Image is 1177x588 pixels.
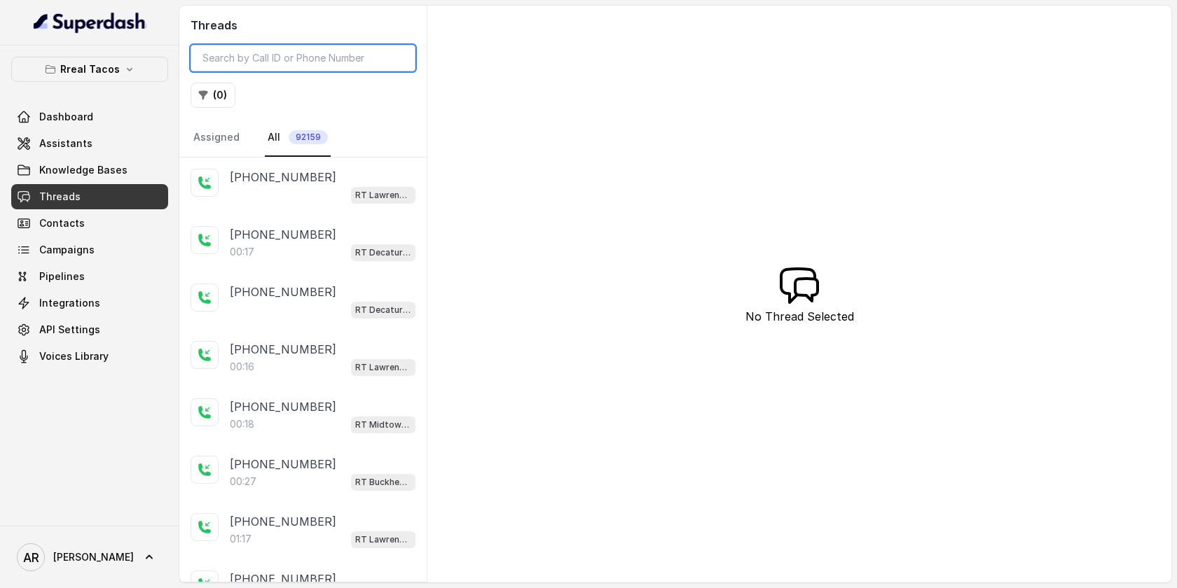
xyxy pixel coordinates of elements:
p: RT Midtown / EN [355,418,411,432]
input: Search by Call ID or Phone Number [191,45,415,71]
button: Rreal Tacos [11,57,168,82]
span: Knowledge Bases [39,163,128,177]
span: Campaigns [39,243,95,257]
p: 00:17 [230,245,254,259]
nav: Tabs [191,119,415,157]
p: RT Buckhead / EN [355,475,411,489]
a: Assistants [11,131,168,156]
p: RT Lawrenceville [355,360,411,374]
p: RT Lawrenceville [355,533,411,547]
a: Integrations [11,290,168,316]
p: 00:18 [230,417,254,431]
img: light.svg [34,11,146,34]
p: RT Decatur / EN [355,303,411,317]
p: 00:16 [230,360,254,374]
span: Contacts [39,216,85,230]
a: Threads [11,184,168,209]
a: Campaigns [11,237,168,262]
a: Knowledge Bases [11,157,168,183]
span: [PERSON_NAME] [53,550,134,564]
p: [PHONE_NUMBER] [230,513,336,530]
p: [PHONE_NUMBER] [230,226,336,243]
p: 00:27 [230,475,256,489]
span: Pipelines [39,269,85,283]
p: 01:17 [230,532,252,546]
text: AR [23,550,39,565]
span: 92159 [289,130,328,144]
a: Pipelines [11,264,168,289]
span: Integrations [39,296,100,310]
p: [PHONE_NUMBER] [230,341,336,358]
p: RT Decatur / EN [355,246,411,260]
a: Assigned [191,119,242,157]
span: Threads [39,190,81,204]
p: No Thread Selected [745,308,854,325]
a: All92159 [265,119,331,157]
a: Contacts [11,211,168,236]
p: [PHONE_NUMBER] [230,283,336,300]
span: API Settings [39,323,100,337]
p: [PHONE_NUMBER] [230,398,336,415]
a: Voices Library [11,344,168,369]
p: Rreal Tacos [60,61,120,78]
a: Dashboard [11,104,168,129]
span: Dashboard [39,110,93,124]
p: [PHONE_NUMBER] [230,570,336,587]
h2: Threads [191,17,415,34]
a: API Settings [11,317,168,342]
p: [PHONE_NUMBER] [230,456,336,472]
p: RT Lawrenceville [355,188,411,202]
a: [PERSON_NAME] [11,538,168,577]
button: (0) [191,83,235,108]
span: Assistants [39,136,92,150]
span: Voices Library [39,349,109,363]
p: [PHONE_NUMBER] [230,169,336,185]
